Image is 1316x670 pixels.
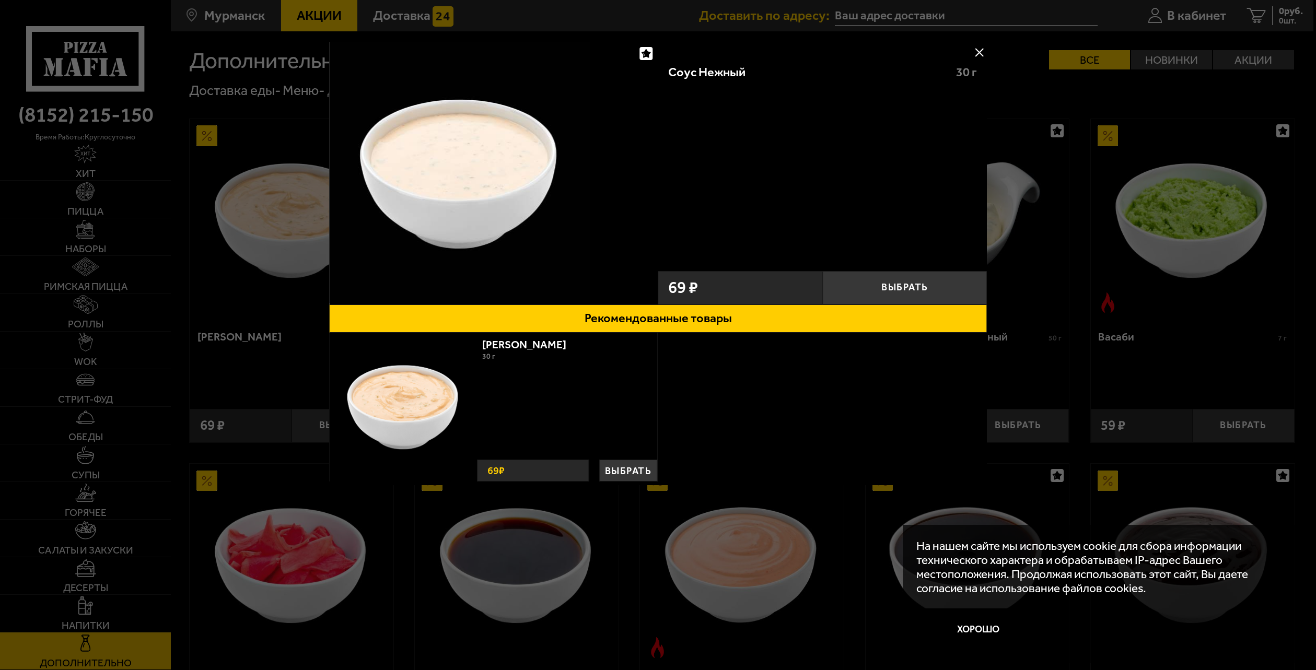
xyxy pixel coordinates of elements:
button: Хорошо [916,608,1040,650]
span: 30 г [482,352,495,361]
p: На нашем сайте мы используем cookie для сбора информации технического характера и обрабатываем IP... [916,538,1277,595]
img: Соус Нежный [329,42,590,303]
button: Выбрать [822,271,987,304]
button: Рекомендованные товары [329,304,987,333]
span: 30 г [956,65,977,79]
a: [PERSON_NAME] [482,338,580,351]
div: Соус Нежный [668,65,945,79]
button: Выбрать [599,460,658,481]
a: Соус Нежный [329,42,658,304]
span: 69 ₽ [668,279,698,296]
strong: 69 ₽ [485,460,507,481]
